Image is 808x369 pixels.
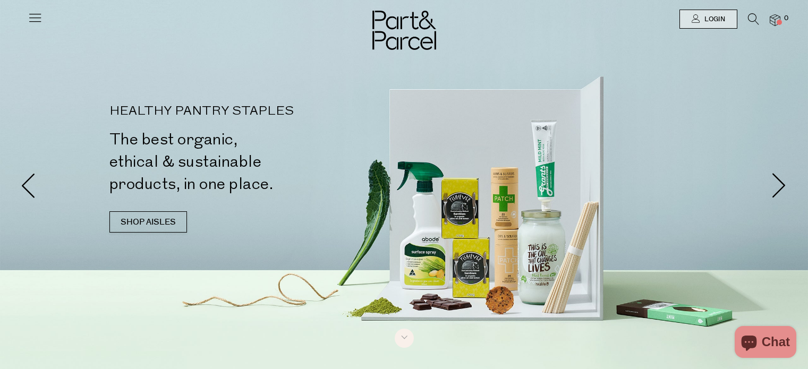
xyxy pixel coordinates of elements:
[372,11,436,50] img: Part&Parcel
[781,14,791,23] span: 0
[109,105,409,118] p: HEALTHY PANTRY STAPLES
[732,326,800,361] inbox-online-store-chat: Shopify online store chat
[679,10,737,29] a: Login
[702,15,725,24] span: Login
[109,211,187,233] a: SHOP AISLES
[109,128,409,195] h2: The best organic, ethical & sustainable products, in one place.
[770,14,780,25] a: 0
